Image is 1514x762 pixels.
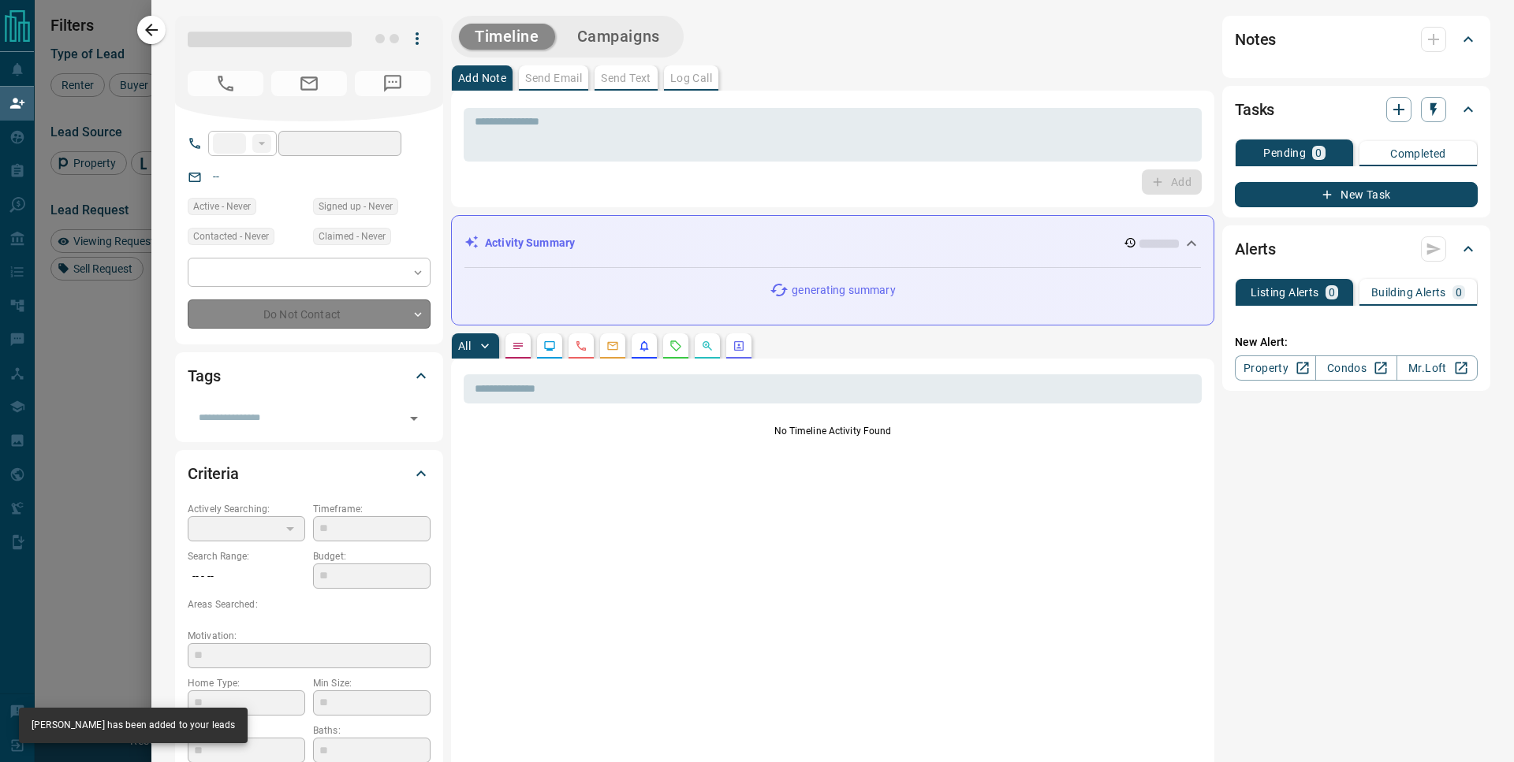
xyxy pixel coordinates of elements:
[458,72,506,84] p: Add Note
[313,676,431,690] p: Min Size:
[271,71,347,96] span: No Email
[193,229,269,244] span: Contacted - Never
[188,597,431,611] p: Areas Searched:
[188,502,305,516] p: Actively Searching:
[319,199,393,214] span: Signed up - Never
[1235,355,1316,381] a: Property
[575,340,587,352] svg: Calls
[543,340,556,352] svg: Lead Browsing Activity
[1235,230,1478,268] div: Alerts
[1235,27,1276,52] h2: Notes
[458,340,471,351] p: All
[1235,20,1478,58] div: Notes
[355,71,431,96] span: No Number
[188,461,239,486] h2: Criteria
[1235,236,1276,262] h2: Alerts
[464,229,1201,258] div: Activity Summary
[1235,182,1478,207] button: New Task
[464,424,1202,438] p: No Timeline Activity Found
[606,340,619,352] svg: Emails
[193,199,251,214] span: Active - Never
[638,340,651,352] svg: Listing Alerts
[1235,334,1478,351] p: New Alert:
[188,455,431,493] div: Criteria
[512,340,524,352] svg: Notes
[1315,355,1397,381] a: Condos
[213,170,219,183] a: --
[1456,287,1462,298] p: 0
[1397,355,1478,381] a: Mr.Loft
[1235,91,1478,128] div: Tasks
[188,363,220,388] h2: Tags
[188,676,305,690] p: Home Type:
[32,712,235,738] div: [PERSON_NAME] has been added to your leads
[1251,287,1319,298] p: Listing Alerts
[485,235,575,251] p: Activity Summary
[669,340,682,352] svg: Requests
[188,549,305,563] p: Search Range:
[733,340,745,352] svg: Agent Actions
[1390,148,1446,159] p: Completed
[1235,97,1274,122] h2: Tasks
[313,549,431,563] p: Budget:
[1315,147,1322,158] p: 0
[1371,287,1446,298] p: Building Alerts
[188,299,431,329] div: Do Not Contact
[188,71,263,96] span: No Number
[561,24,676,50] button: Campaigns
[1263,147,1306,158] p: Pending
[313,502,431,516] p: Timeframe:
[701,340,714,352] svg: Opportunities
[319,229,386,244] span: Claimed - Never
[459,24,555,50] button: Timeline
[188,629,431,643] p: Motivation:
[188,563,305,589] p: -- - --
[188,357,431,395] div: Tags
[313,723,431,738] p: Baths:
[792,282,895,299] p: generating summary
[403,407,425,429] button: Open
[1329,287,1335,298] p: 0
